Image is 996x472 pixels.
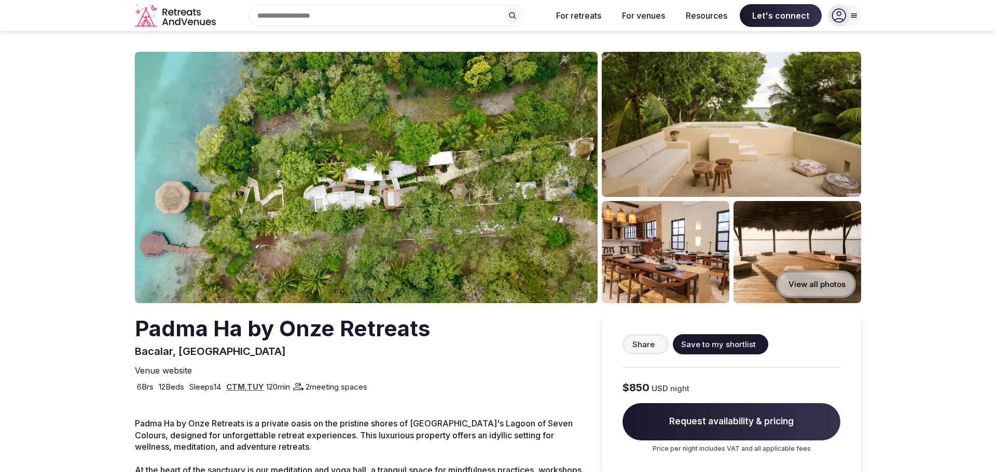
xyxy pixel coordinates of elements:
[135,365,196,376] a: Venue website
[266,381,290,392] span: 120 min
[135,418,573,452] span: Padma Ha by Onze Retreats is a private oasis on the pristine shores of [GEOGRAPHIC_DATA]'s Lagoon...
[622,445,840,453] p: Price per night includes VAT and all applicable fees
[740,4,822,27] span: Let's connect
[681,339,756,350] span: Save to my shortlist
[135,313,431,344] h2: Padma Ha by Onze Retreats
[226,381,264,392] div: ,
[632,339,655,350] span: Share
[734,201,861,303] img: Venue gallery photo
[247,382,264,392] a: TUY
[135,52,598,303] img: Venue cover photo
[602,52,861,197] img: Venue gallery photo
[189,381,221,392] span: Sleeps 14
[137,381,154,392] span: 6 Brs
[677,4,736,27] button: Resources
[622,380,649,395] span: $850
[135,365,192,376] span: Venue website
[614,4,673,27] button: For venues
[306,381,367,392] span: 2 meeting spaces
[670,383,689,394] span: night
[602,201,729,303] img: Venue gallery photo
[135,4,218,27] svg: Retreats and Venues company logo
[135,4,218,27] a: Visit the homepage
[135,345,286,357] span: Bacalar, [GEOGRAPHIC_DATA]
[652,383,668,394] span: USD
[776,270,856,298] button: View all photos
[673,334,768,354] button: Save to my shortlist
[226,382,245,392] a: CTM
[622,403,840,440] span: Request availability & pricing
[548,4,610,27] button: For retreats
[159,381,184,392] span: 12 Beds
[622,334,669,354] button: Share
